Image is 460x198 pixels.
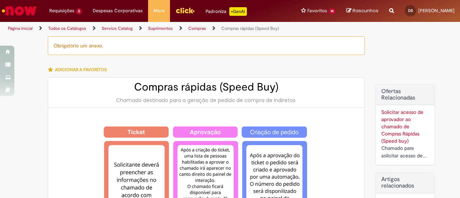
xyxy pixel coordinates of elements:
[381,144,429,160] div: Chamado para solicitar acesso de aprovador ao ticket de Speed buy
[376,84,435,165] div: Ofertas Relacionadas
[153,7,165,14] span: More
[381,88,429,101] h2: Ofertas Relacionadas
[48,62,111,77] button: Adicionar a Favoritos
[307,7,327,14] span: Favoritos
[1,4,38,18] img: ServiceNow
[328,8,336,14] span: 14
[55,81,357,93] h2: Compras rápidas (Speed Buy)
[381,176,429,189] h3: Artigos relacionados
[188,26,206,31] a: Compras
[418,8,455,14] span: [PERSON_NAME]
[206,7,247,16] div: Padroniza
[221,26,279,31] a: Compras rápidas (Speed Buy)
[49,7,74,14] span: Requisições
[5,22,301,35] ul: Trilhas de página
[48,26,86,31] a: Todos os Catálogos
[148,26,173,31] a: Suprimentos
[55,97,357,104] div: Chamado destinado para a geração de pedido de compra de indiretos.
[353,7,378,14] span: Rascunhos
[175,5,195,16] img: click_logo_yellow_360x200.png
[55,67,107,73] span: Adicionar a Favoritos
[229,7,247,16] p: +GenAi
[381,109,423,144] a: Solicitar acesso de aprovador ao chamado de Compras Rápidas (Speed buy)
[76,8,82,14] span: 3
[8,26,33,31] a: Página inicial
[102,26,133,31] a: Service Catalog
[408,8,413,13] span: DS
[48,36,365,55] div: Obrigatório um anexo.
[93,7,143,14] span: Despesas Corporativas
[346,8,378,14] a: Rascunhos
